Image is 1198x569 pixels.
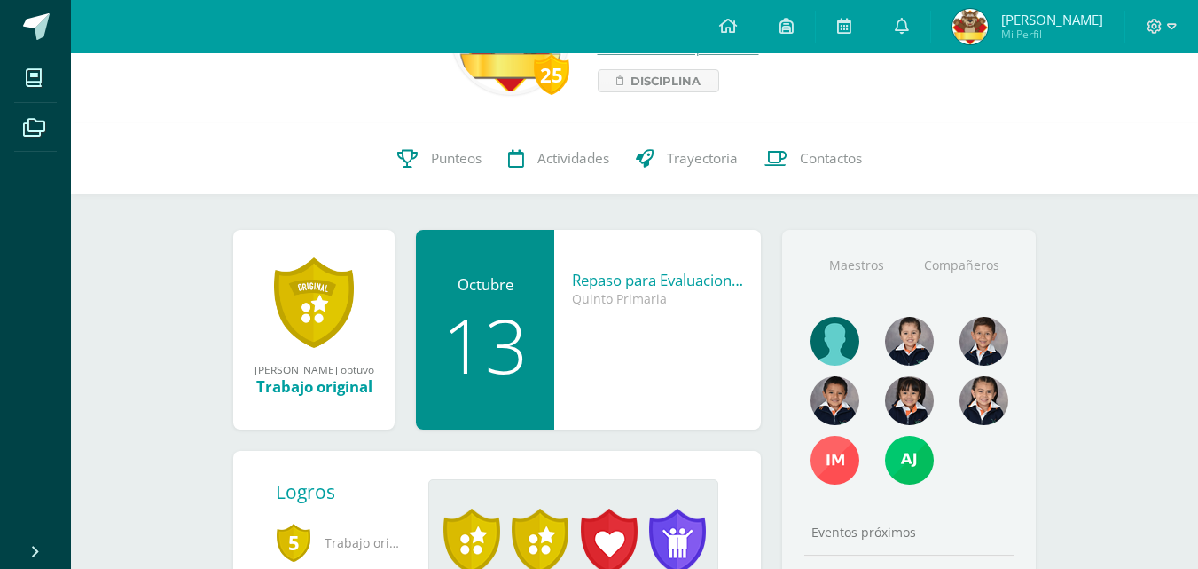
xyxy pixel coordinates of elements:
span: Disciplina [630,70,701,91]
a: Actividades [495,123,622,194]
a: Punteos [384,123,495,194]
div: Quinto Primaria [572,290,743,307]
div: Logros [276,479,414,504]
div: 25 [534,54,569,95]
a: Maestros [804,243,909,288]
span: Trayectoria [667,149,738,168]
img: c34265ae2dfffd01021115038d23c04a.png [885,376,934,425]
div: 13 [434,308,536,383]
div: Eventos próximos [804,524,1014,541]
a: Trayectoria [622,123,751,194]
a: Disciplina [598,69,719,92]
div: Repaso para Evaluaciones de Cierre - PRIMARIA y SECUNDARIA [572,270,743,290]
div: Trabajo original [251,376,377,397]
div: [PERSON_NAME] obtuvo [251,362,377,376]
span: Punteos [431,149,482,168]
span: [PERSON_NAME] [1001,11,1103,28]
img: d51a544b20fbada5847471f97d5df6fb.png [810,436,859,485]
span: Contactos [800,149,862,168]
a: Compañeros [909,243,1014,288]
span: Mi Perfil [1001,27,1103,42]
div: Octubre [434,274,536,295]
span: Actividades [537,149,609,168]
img: b4ffb51d9bc403c3e4962e06a497738b.png [959,317,1008,366]
img: 5cc215c3619c8112c53f85aac3bf65ca.png [885,317,934,366]
img: afe9836b6a3f332c5a69a82cd0ce4076.png [810,317,859,366]
img: 741b99ff4bfd016cbdb2290a30fe0b5c.png [959,376,1008,425]
a: Contactos [751,123,875,194]
span: Trabajo original [276,518,400,567]
img: 55cd4609078b6f5449d0df1f1668bde8.png [952,9,988,44]
span: 5 [276,522,311,563]
img: 5de56fc1f39d24115b7df88dfeacedc6.png [885,436,934,485]
img: 80fe72239d7bb64ee5220bc42e35fbbd.png [810,376,859,425]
